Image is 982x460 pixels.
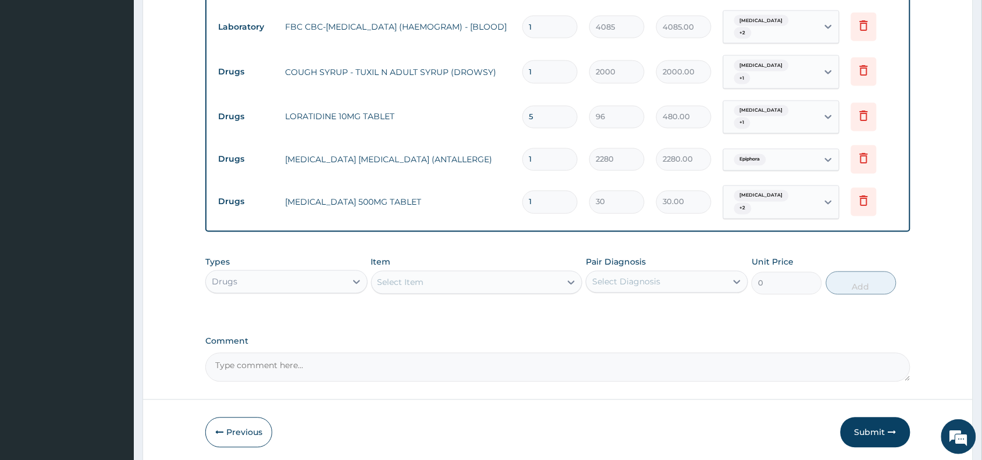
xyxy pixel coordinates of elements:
[371,256,391,268] label: Item
[212,191,279,213] td: Drugs
[734,154,766,166] span: Epiphora
[734,27,752,39] span: + 2
[191,6,219,34] div: Minimize live chat window
[279,191,517,214] td: [MEDICAL_DATA] 500MG TABLET
[734,73,750,84] span: + 1
[67,147,161,264] span: We're online!
[586,256,646,268] label: Pair Diagnosis
[205,418,272,448] button: Previous
[826,272,896,295] button: Add
[841,418,910,448] button: Submit
[734,15,789,27] span: [MEDICAL_DATA]
[752,256,794,268] label: Unit Price
[734,190,789,202] span: [MEDICAL_DATA]
[734,117,750,129] span: + 1
[279,105,517,129] td: LORATIDINE 10MG TABLET
[734,105,789,117] span: [MEDICAL_DATA]
[212,61,279,83] td: Drugs
[22,58,47,87] img: d_794563401_company_1708531726252_794563401
[205,337,910,347] label: Comment
[734,203,752,215] span: + 2
[279,60,517,84] td: COUGH SYRUP - TUXIL N ADULT SYRUP (DROWSY)
[212,149,279,170] td: Drugs
[279,148,517,172] td: [MEDICAL_DATA] [MEDICAL_DATA] (ANTALLERGE)
[61,65,195,80] div: Chat with us now
[205,258,230,268] label: Types
[212,276,237,288] div: Drugs
[212,16,279,38] td: Laboratory
[212,106,279,128] td: Drugs
[378,277,424,288] div: Select Item
[592,276,660,288] div: Select Diagnosis
[279,15,517,38] td: FBC CBC-[MEDICAL_DATA] (HAEMOGRAM) - [BLOOD]
[6,318,222,358] textarea: Type your message and hit 'Enter'
[734,60,789,72] span: [MEDICAL_DATA]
